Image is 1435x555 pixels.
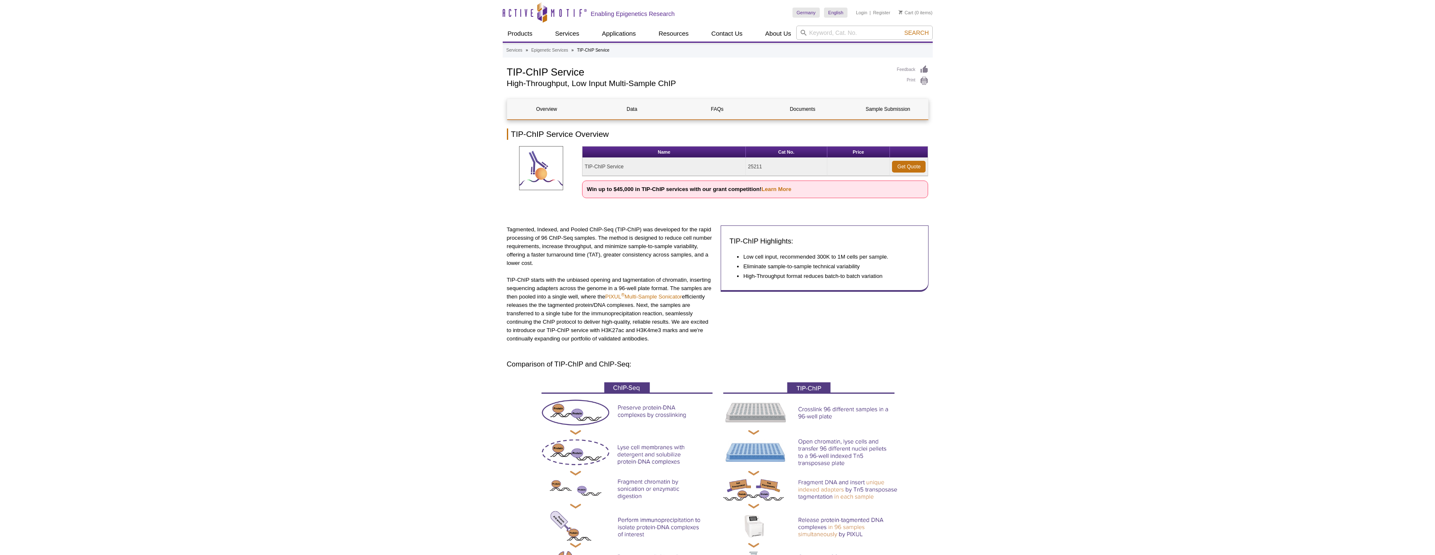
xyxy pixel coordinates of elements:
[848,99,927,119] a: Sample Submission
[531,47,568,54] a: Epigenetic Services
[729,236,920,246] h3: TIP-ChIP Highlights:
[507,225,715,267] p: Tagmented, Indexed, and Pooled ChIP-Seq (TIP-ChIP) was developed for the rapid processing of 96 C...
[503,26,538,42] a: Products
[591,10,675,18] h2: Enabling Epigenetics Research
[897,76,929,86] a: Print
[899,10,902,14] img: Your Cart
[746,158,827,176] td: 25211
[824,8,847,18] a: English
[526,48,528,52] li: »
[870,8,871,18] li: |
[763,99,842,119] a: Documents
[792,8,820,18] a: Germany
[897,65,929,74] a: Feedback
[577,48,609,52] li: TIP-ChIP Service
[796,26,933,40] input: Keyword, Cat. No.
[519,146,563,190] img: TIP-ChIP Service
[678,99,757,119] a: FAQs
[827,147,890,158] th: Price
[899,10,913,16] a: Cart
[507,65,889,78] h1: TIP-ChIP Service
[899,8,933,18] li: (0 items)
[746,147,827,158] th: Cat No.
[572,48,574,52] li: »
[593,99,672,119] a: Data
[761,186,791,192] a: Learn More
[743,262,911,271] li: Eliminate sample-to-sample technical variability
[582,147,746,158] th: Name
[587,186,791,192] strong: Win up to $45,000 in TIP-ChIP services with our grant competition!
[856,10,867,16] a: Login
[582,158,746,176] td: TIP-ChIP Service
[621,292,624,297] sup: ®
[904,29,929,36] span: Search
[507,128,929,140] h2: TIP-ChIP Service Overview
[706,26,748,42] a: Contact Us
[760,26,796,42] a: About Us
[743,272,911,280] li: High-Throughput format reduces batch-to batch variation
[873,10,890,16] a: Register
[507,276,715,343] p: TIP-ChIP starts with the unbiased opening and tagmentation of chromatin, inserting sequencing ada...
[902,29,931,37] button: Search
[507,80,889,87] h2: High-Throughput, Low Input Multi-Sample ChIP
[507,99,586,119] a: Overview
[550,26,585,42] a: Services
[597,26,641,42] a: Applications
[507,359,929,369] h3: Comparison of TIP-ChIP and ChIP-Seq:
[653,26,694,42] a: Resources
[892,161,926,173] a: Get Quote
[743,253,911,261] li: Low cell input, recommended 300K to 1M cells per sample.
[506,47,522,54] a: Services
[605,293,682,300] a: PIXUL®Multi-Sample Sonicator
